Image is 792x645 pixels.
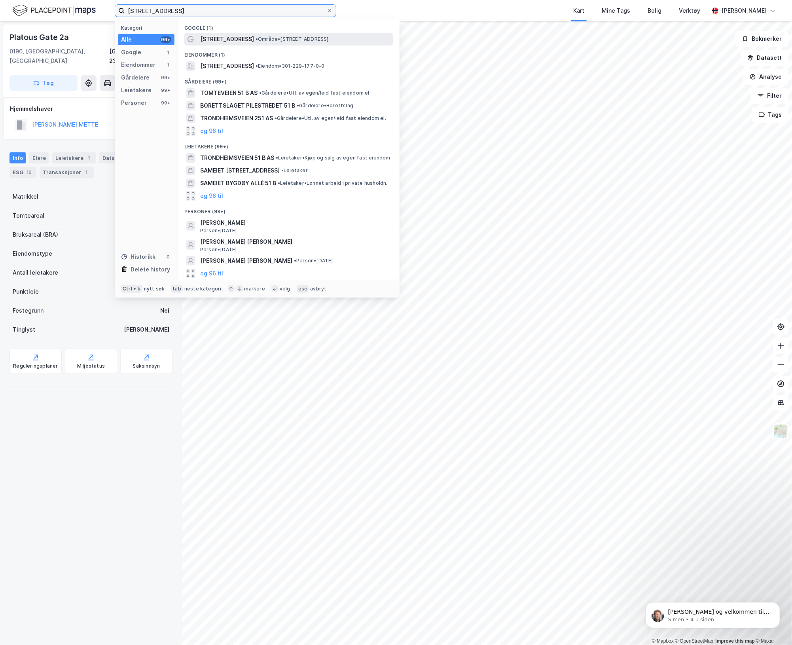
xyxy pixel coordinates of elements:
button: Tag [9,75,78,91]
button: Tags [752,107,789,123]
img: Z [773,424,788,439]
div: Gårdeiere [121,73,150,82]
div: [PERSON_NAME] [124,325,169,334]
p: Message from Simen, sent 4 u siden [34,30,136,38]
div: Antall leietakere [13,268,58,277]
div: ESG [9,167,36,178]
div: 1 [85,154,93,162]
div: Nei [160,306,169,315]
div: Hjemmelshaver [10,104,172,114]
span: • [278,180,280,186]
span: Gårdeiere • Utl. av egen/leid fast eiendom el. [275,115,386,121]
div: 0190, [GEOGRAPHIC_DATA], [GEOGRAPHIC_DATA] [9,47,109,66]
div: avbryt [310,286,326,292]
div: [PERSON_NAME] [722,6,767,15]
span: • [275,115,277,121]
div: Gårdeiere (99+) [178,72,400,87]
div: Personer (99+) [178,202,400,216]
span: Person • [DATE] [200,247,237,253]
button: Bokmerker [735,31,789,47]
span: Eiendom • 301-229-177-0-0 [256,63,325,69]
div: Delete history [131,265,170,274]
span: • [276,155,278,161]
div: 99+ [160,87,171,93]
div: Miljøstatus [77,363,105,369]
button: og 96 til [200,191,223,201]
a: Mapbox [652,638,674,644]
span: TRONDHEIMSVEIEN 51 B AS [200,153,274,163]
span: Gårdeiere • Borettslag [297,102,353,109]
div: Tinglyst [13,325,35,334]
span: Leietaker [281,167,308,174]
div: Festegrunn [13,306,44,315]
div: markere [244,286,265,292]
div: 99+ [160,74,171,81]
div: Eiendommer (1) [178,46,400,60]
div: Info [9,152,26,163]
div: velg [280,286,290,292]
div: 10 [25,168,33,176]
span: Person • [DATE] [200,228,237,234]
div: Eiere [29,152,49,163]
iframe: Intercom notifications melding [634,586,792,641]
span: • [281,167,284,173]
div: Transaksjoner [40,167,94,178]
div: 99+ [160,36,171,43]
div: Bruksareal (BRA) [13,230,58,239]
span: SAMEIET BYGDØY ALLÉ 51 B [200,178,276,188]
div: nytt søk [144,286,165,292]
img: logo.f888ab2527a4732fd821a326f86c7f29.svg [13,4,96,17]
button: Datasett [741,50,789,66]
div: Matrikkel [13,192,38,201]
div: tab [171,285,183,293]
span: • [256,36,258,42]
div: Google [121,47,141,57]
span: [PERSON_NAME] [200,218,390,228]
button: Filter [751,88,789,104]
span: [STREET_ADDRESS] [200,34,254,44]
div: Eiendommer [121,60,155,70]
div: Alle [121,35,132,44]
button: Analyse [743,69,789,85]
div: Mine Tags [602,6,630,15]
span: • [294,258,296,264]
span: TOMTEVEIEN 51 B AS [200,88,258,98]
span: [PERSON_NAME] [PERSON_NAME] [200,237,390,247]
div: 99+ [160,100,171,106]
span: Gårdeiere • Utl. av egen/leid fast eiendom el. [259,90,371,96]
span: Område • [STREET_ADDRESS] [256,36,329,42]
span: SAMEIET [STREET_ADDRESS] [200,166,280,175]
div: esc [297,285,309,293]
span: BORETTSLAGET PILESTREDET 51 B [200,101,295,110]
div: Leietakere [52,152,96,163]
a: Improve this map [716,638,755,644]
div: Google (1) [178,19,400,33]
div: Datasett [99,152,129,163]
div: 1 [165,49,171,55]
span: TRONDHEIMSVEIEN 251 AS [200,114,273,123]
span: • [256,63,258,69]
div: Punktleie [13,287,39,296]
input: Søk på adresse, matrikkel, gårdeiere, leietakere eller personer [125,5,326,17]
div: Saksinnsyn [133,363,160,369]
div: neste kategori [184,286,222,292]
div: Leietakere [121,85,152,95]
div: Verktøy [679,6,700,15]
span: Person • [DATE] [294,258,333,264]
span: [PERSON_NAME] og velkommen til Newsec Maps, [PERSON_NAME] det er du lurer på så er det bare å ta ... [34,23,136,61]
span: Leietaker • Kjøp og salg av egen fast eiendom [276,155,390,161]
div: Platous Gate 2a [9,31,70,44]
div: Reguleringsplaner [13,363,58,369]
div: Historikk [121,252,155,262]
span: • [297,102,299,108]
div: Tomteareal [13,211,44,220]
span: Leietaker • Lønnet arbeid i private husholdn. [278,180,388,186]
div: [GEOGRAPHIC_DATA], 230/253 [109,47,172,66]
div: 1 [83,168,91,176]
div: 1 [165,62,171,68]
div: Kart [573,6,584,15]
span: • [259,90,261,96]
div: Personer [121,98,147,108]
div: Kategori [121,25,174,31]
